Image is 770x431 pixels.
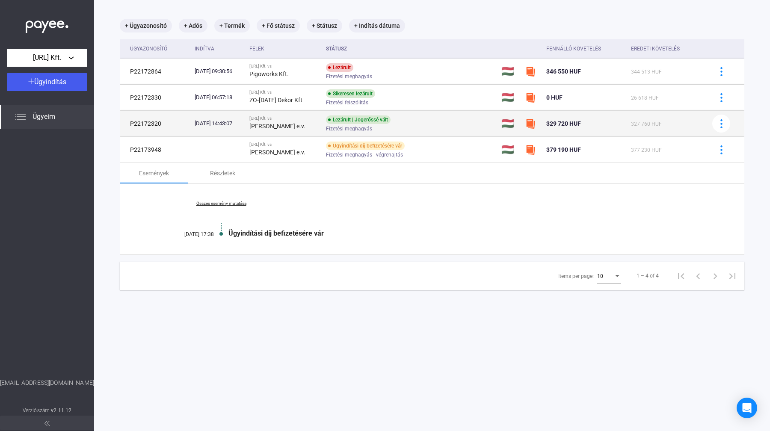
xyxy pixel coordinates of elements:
[130,44,188,54] div: Ügyazonosító
[195,93,242,102] div: [DATE] 06:57:18
[597,271,621,281] mat-select: Items per page:
[498,59,522,84] td: 🇭🇺
[546,68,581,75] span: 346 550 HUF
[525,145,536,155] img: szamlazzhu-mini
[249,123,305,130] strong: [PERSON_NAME] e.v.
[7,49,87,67] button: [URL] Kft.
[724,267,741,284] button: Last page
[249,44,264,54] div: Felek
[631,95,659,101] span: 26 618 HUF
[690,267,707,284] button: Previous page
[26,16,68,33] img: white-payee-white-dot.svg
[326,124,372,134] span: Fizetési meghagyás
[195,67,242,76] div: [DATE] 09:30:56
[326,89,375,98] div: Sikeresen lezárult
[631,44,680,54] div: Eredeti követelés
[44,421,50,426] img: arrow-double-left-grey.svg
[33,112,55,122] span: Ügyeim
[163,231,214,237] div: [DATE] 17:38
[249,71,289,77] strong: Pigoworks Kft.
[249,97,302,103] strong: ZO-[DATE] Dekor Kft
[195,119,242,128] div: [DATE] 14:43:07
[139,168,169,178] div: Események
[249,142,320,147] div: [URL] Kft. vs
[546,120,581,127] span: 329 720 HUF
[34,78,66,86] span: Ügyindítás
[631,147,662,153] span: 377 230 HUF
[546,146,581,153] span: 379 190 HUF
[498,137,522,162] td: 🇭🇺
[546,44,624,54] div: Fennálló követelés
[707,267,724,284] button: Next page
[249,116,320,121] div: [URL] Kft. vs
[558,271,594,281] div: Items per page:
[51,407,71,413] strong: v2.11.12
[249,64,320,69] div: [URL] Kft. vs
[326,63,353,72] div: Lezárult
[7,73,87,91] button: Ügyindítás
[15,112,26,122] img: list.svg
[712,141,730,159] button: more-blue
[257,19,300,32] mat-chip: + Fő státusz
[712,115,730,133] button: more-blue
[717,119,726,128] img: more-blue
[326,71,372,82] span: Fizetési meghagyás
[326,150,403,160] span: Fizetési meghagyás - végrehajtás
[120,19,172,32] mat-chip: + Ügyazonosító
[249,149,305,156] strong: [PERSON_NAME] e.v.
[712,89,730,106] button: more-blue
[130,44,167,54] div: Ügyazonosító
[631,69,662,75] span: 344 513 HUF
[33,53,61,63] span: [URL] Kft.
[546,94,563,101] span: 0 HUF
[525,66,536,77] img: szamlazzhu-mini
[717,67,726,76] img: more-blue
[712,62,730,80] button: more-blue
[349,19,405,32] mat-chip: + Indítás dátuma
[597,273,603,279] span: 10
[546,44,601,54] div: Fennálló követelés
[163,201,280,206] a: Összes esemény mutatása
[498,111,522,136] td: 🇭🇺
[214,19,250,32] mat-chip: + Termék
[195,44,214,54] div: Indítva
[637,271,659,281] div: 1 – 4 of 4
[228,229,702,237] div: Ügyindítási díj befizetésére vár
[498,85,522,110] td: 🇭🇺
[631,121,662,127] span: 327 760 HUF
[525,92,536,103] img: szamlazzhu-mini
[737,398,757,418] div: Open Intercom Messenger
[326,115,391,124] div: Lezárult | Jogerőssé vált
[326,142,405,150] div: Ügyindítási díj befizetésére vár
[195,44,242,54] div: Indítva
[717,145,726,154] img: more-blue
[631,44,702,54] div: Eredeti követelés
[307,19,342,32] mat-chip: + Státusz
[28,78,34,84] img: plus-white.svg
[249,90,320,95] div: [URL] Kft. vs
[525,118,536,129] img: szamlazzhu-mini
[326,97,368,108] span: Fizetési felszólítás
[249,44,320,54] div: Felek
[323,39,498,59] th: Státusz
[179,19,207,32] mat-chip: + Adós
[120,85,191,110] td: P22172330
[717,93,726,102] img: more-blue
[210,168,235,178] div: Részletek
[120,59,191,84] td: P22172864
[120,111,191,136] td: P22172320
[120,137,191,162] td: P22173948
[672,267,690,284] button: First page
